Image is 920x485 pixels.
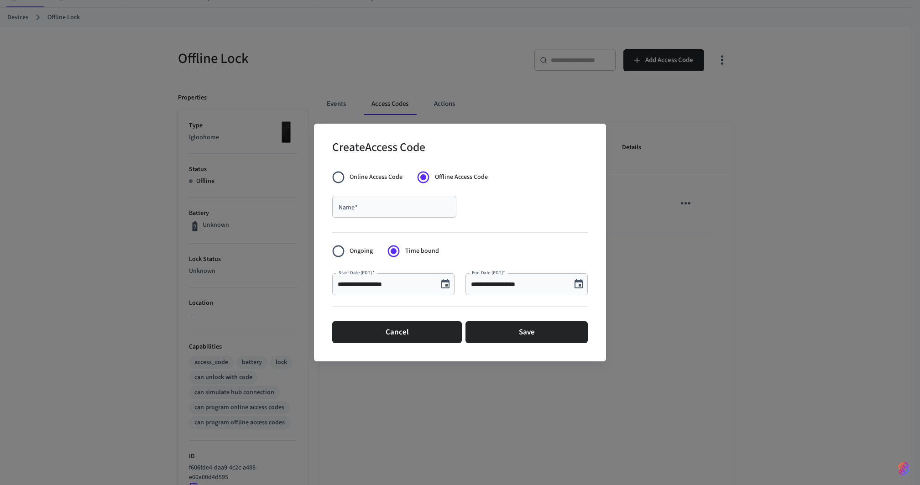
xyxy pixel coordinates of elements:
[350,246,373,256] span: Ongoing
[465,321,588,343] button: Save
[405,246,439,256] span: Time bound
[436,275,455,293] button: Choose date, selected date is Sep 5, 2025
[332,135,425,162] h2: Create Access Code
[898,461,909,476] img: SeamLogoGradient.69752ec5.svg
[570,275,588,293] button: Choose date, selected date is Sep 5, 2025
[350,172,402,182] span: Online Access Code
[339,269,374,276] label: Start Date (PDT)
[332,321,462,343] button: Cancel
[472,269,505,276] label: End Date (PDT)
[435,172,488,182] span: Offline Access Code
